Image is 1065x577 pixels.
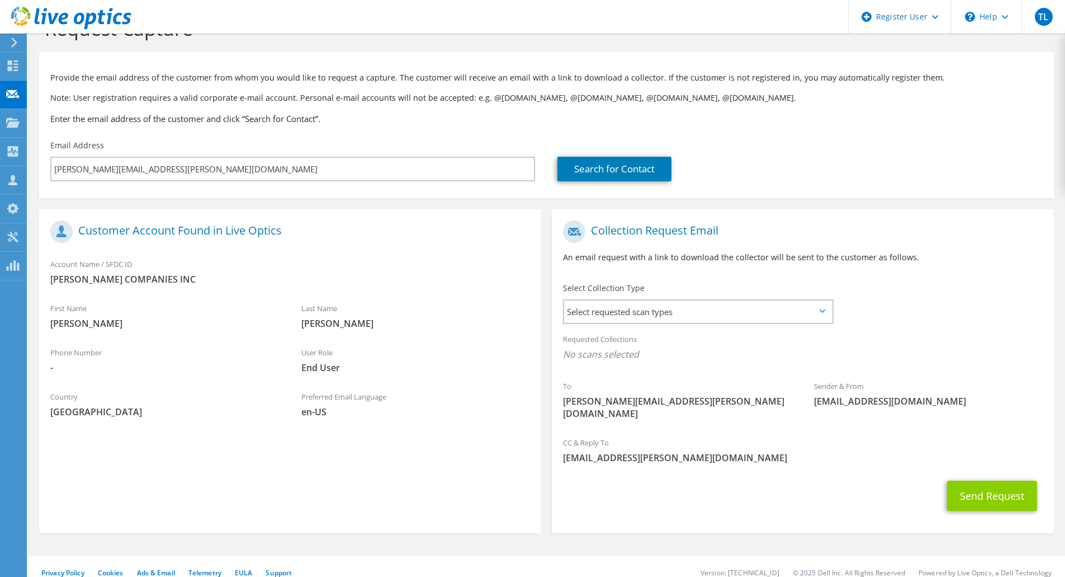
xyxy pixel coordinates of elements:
span: [PERSON_NAME][EMAIL_ADDRESS][PERSON_NAME][DOMAIN_NAME] [563,395,792,420]
div: Preferred Email Language [290,385,541,424]
div: Country [39,385,290,424]
div: Requested Collections [552,327,1053,369]
span: [PERSON_NAME] [50,317,279,330]
span: Select requested scan types [564,301,832,323]
label: Email Address [50,140,104,151]
span: - [50,362,279,374]
svg: \n [965,12,975,22]
span: [PERSON_NAME] COMPANIES INC [50,273,529,285]
span: [GEOGRAPHIC_DATA] [50,406,279,418]
div: To [552,374,803,425]
h3: Enter the email address of the customer and click “Search for Contact”. [50,112,1043,125]
a: Search for Contact [557,157,671,181]
h1: Collection Request Email [563,221,1036,243]
span: [PERSON_NAME] [301,317,530,330]
div: CC & Reply To [552,431,1053,470]
p: Provide the email address of the customer from whom you would like to request a capture. The cust... [50,72,1043,84]
span: en-US [301,406,530,418]
div: Account Name / SFDC ID [39,252,541,291]
label: Select Collection Type [563,283,645,294]
button: Send Request [947,481,1037,511]
div: Sender & From [803,374,1054,413]
span: [EMAIL_ADDRESS][PERSON_NAME][DOMAIN_NAME] [563,452,1042,464]
p: An email request with a link to download the collector will be sent to the customer as follows. [563,251,1042,264]
span: TL [1035,8,1053,26]
span: [EMAIL_ADDRESS][DOMAIN_NAME] [814,395,1043,407]
div: Last Name [290,297,541,335]
span: No scans selected [563,348,1042,360]
p: Note: User registration requires a valid corporate e-mail account. Personal e-mail accounts will ... [50,92,1043,104]
h1: Request Capture [45,17,1043,40]
div: User Role [290,341,541,379]
h1: Customer Account Found in Live Optics [50,221,524,243]
div: First Name [39,297,290,335]
span: End User [301,362,530,374]
div: Phone Number [39,341,290,379]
